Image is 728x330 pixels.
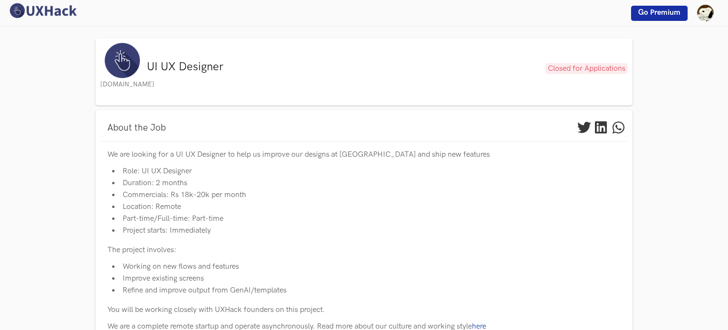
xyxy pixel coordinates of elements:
[7,2,78,19] img: UXHack logo
[112,261,621,273] li: Working on new flows and features
[112,225,621,236] li: Project starts: Immediately
[546,63,628,74] span: Closed for Applications
[107,304,621,316] p: You will be working closely with UXHack founders on this project.
[100,120,173,136] a: About the Job
[105,43,140,78] img: UXHack logo
[112,213,621,225] li: Part-time/Full-time: Part-time
[112,177,621,189] li: Duration: 2 months
[107,149,621,160] p: We are looking for a UI UX Designer to help us improve our designs at [GEOGRAPHIC_DATA] and ship ...
[107,244,621,256] p: The project involves:
[112,189,621,201] li: Commercials: Rs 18k-20k per month
[147,60,406,73] h3: UI UX Designer
[631,6,688,21] a: Go Premium
[100,80,154,88] a: [DOMAIN_NAME]
[112,201,621,213] li: Location: Remote
[697,5,714,21] img: Your profile pic
[112,165,621,177] li: Role: UI UX Designer
[112,273,621,284] li: Improve existing screens
[638,8,680,17] span: Go Premium
[112,284,621,296] li: Refine and improve output from GenAI/templates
